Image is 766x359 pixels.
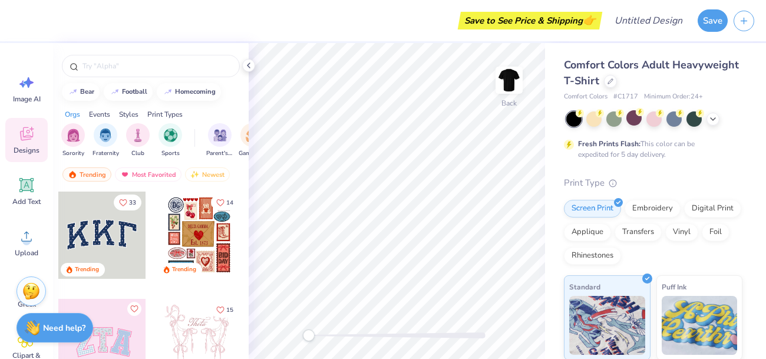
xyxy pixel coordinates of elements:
div: Events [89,109,110,120]
div: Embroidery [625,200,681,218]
strong: Fresh Prints Flash: [578,139,640,149]
span: Parent's Weekend [206,149,233,158]
img: Standard [569,296,645,355]
span: Sports [161,149,180,158]
img: Back [497,68,521,92]
img: trend_line.gif [68,88,78,95]
img: Club Image [131,129,144,142]
img: Fraternity Image [99,129,112,142]
img: trending.gif [68,170,77,179]
div: Trending [62,167,111,182]
button: Save [698,9,728,32]
span: 👉 [583,13,596,27]
img: Sorority Image [67,129,80,142]
img: newest.gif [190,170,200,179]
button: bear [62,83,100,101]
div: filter for Fraternity [93,123,119,158]
img: trend_line.gif [163,88,173,95]
span: Add Text [12,197,41,206]
button: filter button [61,123,85,158]
span: Puff Ink [662,281,686,293]
span: Upload [15,248,38,258]
span: 33 [129,200,136,206]
button: Like [114,195,141,210]
div: filter for Parent's Weekend [206,123,233,158]
div: Styles [119,109,138,120]
img: Sports Image [164,129,177,142]
img: Game Day Image [246,129,259,142]
input: Try "Alpha" [81,60,232,72]
div: Vinyl [665,223,698,241]
button: homecoming [157,83,221,101]
span: Designs [14,146,39,155]
div: This color can be expedited for 5 day delivery. [578,139,723,160]
div: Screen Print [564,200,621,218]
div: Accessibility label [303,330,315,341]
div: Print Types [147,109,183,120]
div: Trending [75,265,99,274]
div: Most Favorited [115,167,181,182]
div: filter for Club [126,123,150,158]
strong: Need help? [43,322,85,334]
span: Club [131,149,144,158]
div: Save to See Price & Shipping [461,12,599,29]
input: Untitled Design [605,9,692,32]
div: bear [80,88,94,95]
img: Parent's Weekend Image [213,129,227,142]
span: Image AI [13,94,41,104]
span: # C1717 [613,92,638,102]
div: filter for Sports [159,123,182,158]
div: Orgs [65,109,80,120]
button: filter button [206,123,233,158]
div: Trending [172,265,196,274]
span: Game Day [239,149,266,158]
img: most_fav.gif [120,170,130,179]
div: Transfers [615,223,662,241]
button: Like [211,302,239,318]
span: Comfort Colors Adult Heavyweight T-Shirt [564,58,739,88]
img: Puff Ink [662,296,738,355]
span: Minimum Order: 24 + [644,92,703,102]
span: Sorority [62,149,84,158]
span: Standard [569,281,600,293]
div: Rhinestones [564,247,621,265]
div: Newest [185,167,230,182]
div: homecoming [175,88,216,95]
span: 15 [226,307,233,313]
div: football [122,88,147,95]
div: Foil [702,223,729,241]
button: filter button [159,123,182,158]
button: football [104,83,153,101]
button: filter button [239,123,266,158]
div: Applique [564,223,611,241]
div: filter for Game Day [239,123,266,158]
button: Like [211,195,239,210]
button: filter button [126,123,150,158]
span: Comfort Colors [564,92,607,102]
div: Print Type [564,176,742,190]
button: Like [127,302,141,316]
div: Digital Print [684,200,741,218]
span: Fraternity [93,149,119,158]
span: 14 [226,200,233,206]
div: Back [501,98,517,108]
button: filter button [93,123,119,158]
div: filter for Sorority [61,123,85,158]
img: trend_line.gif [110,88,120,95]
